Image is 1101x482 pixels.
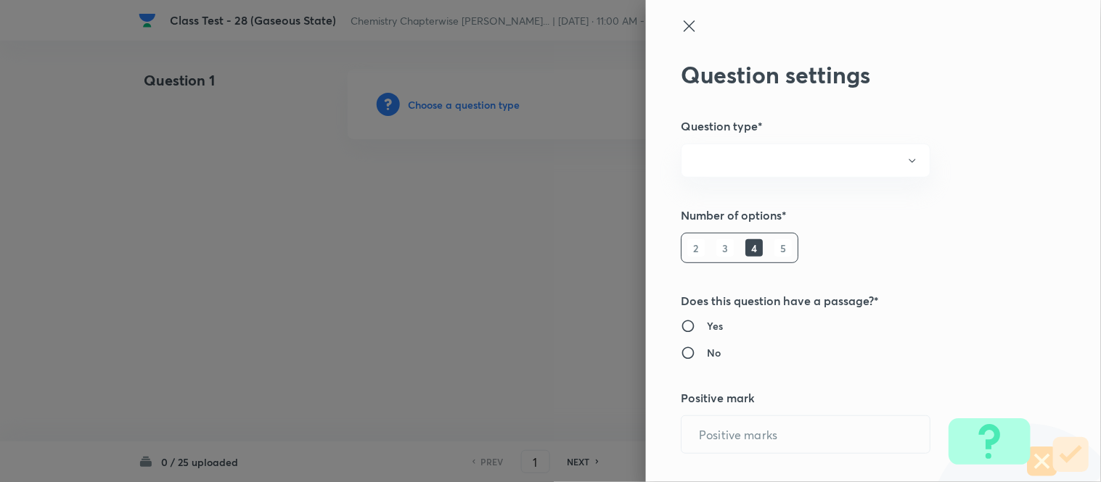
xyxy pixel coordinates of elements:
[681,207,1018,224] h5: Number of options*
[681,117,1018,135] h5: Question type*
[745,239,763,257] h6: 4
[687,239,705,257] h6: 2
[681,389,1018,407] h5: Positive mark
[682,416,930,453] input: Positive marks
[707,318,723,333] h6: Yes
[774,239,792,257] h6: 5
[716,239,734,257] h6: 3
[707,345,721,360] h6: No
[681,61,1018,88] h2: Question settings
[681,292,1018,309] h5: Does this question have a passage?*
